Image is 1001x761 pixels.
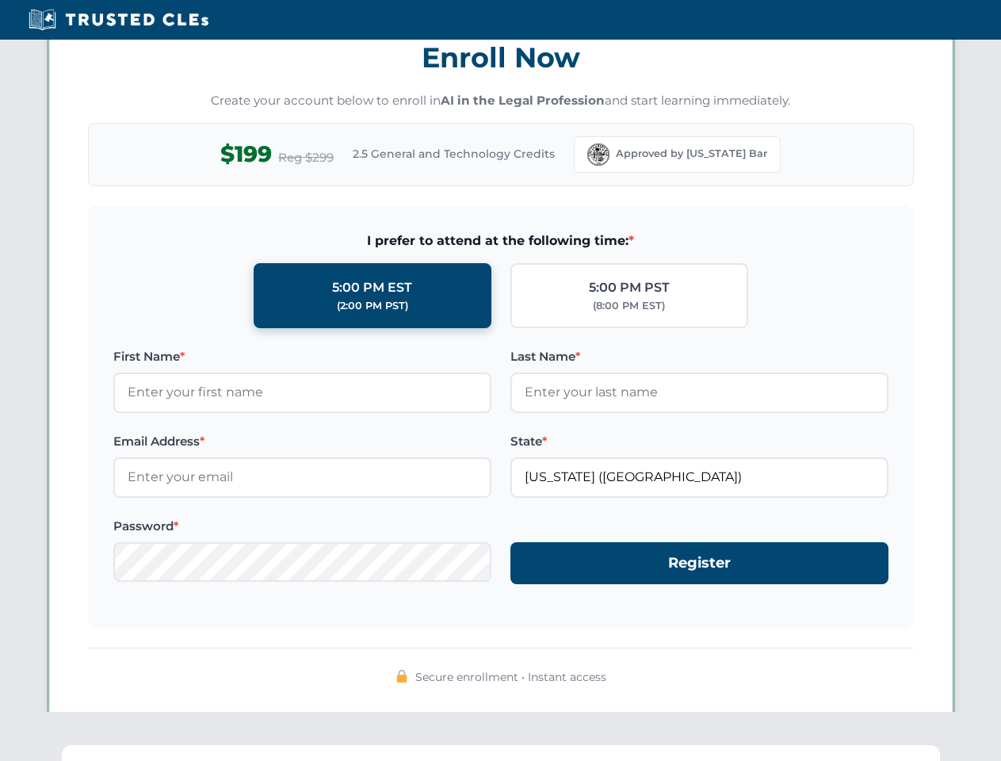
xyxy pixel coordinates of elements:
[510,457,888,497] input: Florida (FL)
[113,432,491,451] label: Email Address
[88,33,914,82] h3: Enroll Now
[510,373,888,412] input: Enter your last name
[113,373,491,412] input: Enter your first name
[510,347,888,366] label: Last Name
[589,277,670,298] div: 5:00 PM PST
[332,277,412,298] div: 5:00 PM EST
[415,668,606,686] span: Secure enrollment • Instant access
[113,231,888,251] span: I prefer to attend at the following time:
[616,146,767,162] span: Approved by [US_STATE] Bar
[587,143,609,166] img: Florida Bar
[353,145,555,163] span: 2.5 General and Technology Credits
[113,517,491,536] label: Password
[220,136,272,172] span: $199
[510,432,888,451] label: State
[395,670,408,683] img: 🔒
[24,8,213,32] img: Trusted CLEs
[113,347,491,366] label: First Name
[337,298,408,314] div: (2:00 PM PST)
[441,93,605,108] strong: AI in the Legal Profession
[88,92,914,110] p: Create your account below to enroll in and start learning immediately.
[510,542,888,584] button: Register
[113,457,491,497] input: Enter your email
[593,298,665,314] div: (8:00 PM EST)
[278,148,334,167] span: Reg $299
